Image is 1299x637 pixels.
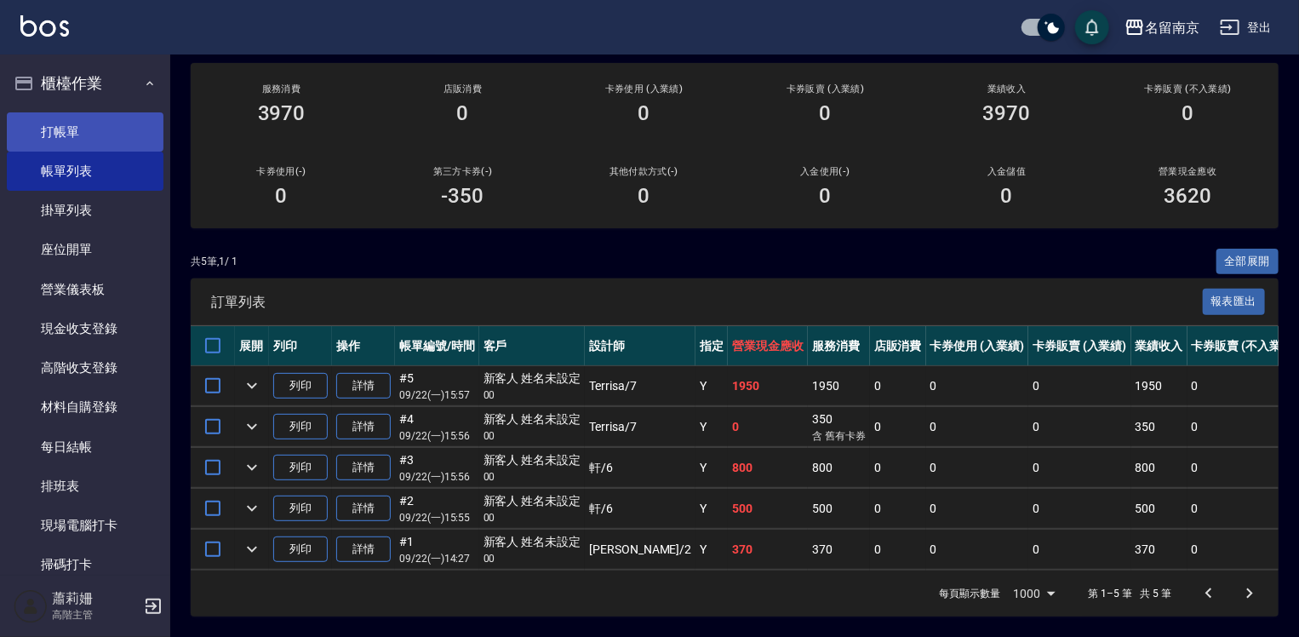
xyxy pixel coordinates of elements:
[484,410,581,428] div: 新客人 姓名未設定
[273,455,328,481] button: 列印
[808,326,870,366] th: 服務消費
[574,166,714,177] h2: 其他付款方式(-)
[7,152,163,191] a: 帳單列表
[1131,366,1187,406] td: 1950
[239,373,265,399] button: expand row
[7,270,163,309] a: 營業儀表板
[983,101,1031,125] h3: 3970
[457,101,469,125] h3: 0
[399,428,475,444] p: 09/22 (一) 15:56
[52,590,139,607] h5: 蕭莉姍
[1028,407,1131,447] td: 0
[585,489,695,529] td: 軒 /6
[273,496,328,522] button: 列印
[392,166,533,177] h2: 第三方卡券(-)
[269,326,332,366] th: 列印
[479,326,586,366] th: 客戶
[870,448,926,488] td: 0
[695,407,728,447] td: Y
[870,366,926,406] td: 0
[820,101,832,125] h3: 0
[395,448,479,488] td: #3
[336,414,391,440] a: 詳情
[52,607,139,623] p: 高階主管
[728,489,808,529] td: 500
[7,309,163,348] a: 現金收支登錄
[273,537,328,563] button: 列印
[484,510,581,525] p: 00
[1131,530,1187,570] td: 370
[1165,184,1212,208] h3: 3620
[728,366,808,406] td: 1950
[695,326,728,366] th: 指定
[1213,12,1279,43] button: 登出
[870,326,926,366] th: 店販消費
[1182,101,1194,125] h3: 0
[936,83,1077,95] h2: 業績收入
[870,489,926,529] td: 0
[755,83,896,95] h2: 卡券販賣 (入業績)
[7,428,163,467] a: 每日結帳
[1028,326,1131,366] th: 卡券販賣 (入業績)
[399,469,475,485] p: 09/22 (一) 15:56
[273,414,328,440] button: 列印
[926,448,1029,488] td: 0
[484,492,581,510] div: 新客人 姓名未設定
[728,326,808,366] th: 營業現金應收
[235,326,269,366] th: 展開
[695,530,728,570] td: Y
[191,254,237,269] p: 共 5 筆, 1 / 1
[1131,407,1187,447] td: 350
[1028,489,1131,529] td: 0
[395,326,479,366] th: 帳單編號/時間
[1028,366,1131,406] td: 0
[808,448,870,488] td: 800
[211,83,352,95] h3: 服務消費
[1145,17,1199,38] div: 名留南京
[695,448,728,488] td: Y
[638,101,650,125] h3: 0
[812,428,866,444] p: 含 舊有卡券
[7,387,163,427] a: 材料自購登錄
[1131,326,1187,366] th: 業績收入
[585,326,695,366] th: 設計師
[638,184,650,208] h3: 0
[585,448,695,488] td: 軒 /6
[7,191,163,230] a: 掛單列表
[336,455,391,481] a: 詳情
[20,15,69,37] img: Logo
[926,407,1029,447] td: 0
[820,184,832,208] h3: 0
[332,326,395,366] th: 操作
[484,370,581,387] div: 新客人 姓名未設定
[7,61,163,106] button: 櫃檯作業
[695,489,728,529] td: Y
[1075,10,1109,44] button: save
[808,407,870,447] td: 350
[1203,289,1266,315] button: 報表匯出
[7,506,163,545] a: 現場電腦打卡
[1118,83,1258,95] h2: 卡券販賣 (不入業績)
[728,530,808,570] td: 370
[336,496,391,522] a: 詳情
[926,326,1029,366] th: 卡券使用 (入業績)
[392,83,533,95] h2: 店販消費
[211,166,352,177] h2: 卡券使用(-)
[7,348,163,387] a: 高階收支登錄
[484,387,581,403] p: 00
[926,530,1029,570] td: 0
[1028,530,1131,570] td: 0
[395,489,479,529] td: #2
[926,489,1029,529] td: 0
[239,496,265,521] button: expand row
[755,166,896,177] h2: 入金使用(-)
[808,489,870,529] td: 500
[273,373,328,399] button: 列印
[336,373,391,399] a: 詳情
[939,586,1000,601] p: 每頁顯示數量
[695,366,728,406] td: Y
[395,407,479,447] td: #4
[1001,184,1013,208] h3: 0
[211,294,1203,311] span: 訂單列表
[728,407,808,447] td: 0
